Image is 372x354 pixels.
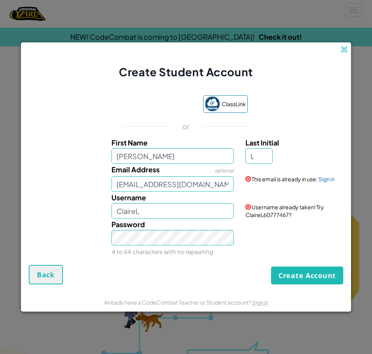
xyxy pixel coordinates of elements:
button: Back [29,265,63,284]
span: Username [111,193,146,202]
span: ClassLink [222,98,246,110]
span: Password [111,220,145,229]
span: Back [37,270,55,279]
span: Username already taken! Try ClaireL60777467? [245,203,324,218]
span: Create Student Account [119,65,253,79]
a: Sign in [252,299,268,306]
span: optional [215,168,234,173]
img: classlink-logo-small.png [205,96,220,111]
span: First Name [111,138,148,147]
button: Create Account [271,266,343,284]
span: Email Address [111,165,160,174]
a: Sign in [318,175,335,182]
p: or [183,122,190,131]
span: This email is already in use: [252,175,318,182]
span: Already have a CodeCombat Teacher or Student account? [104,299,252,306]
iframe: Sign in with Google Button [120,96,199,113]
span: Last Initial [245,138,279,147]
small: 4 to 64 characters with no repeating [111,248,213,255]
